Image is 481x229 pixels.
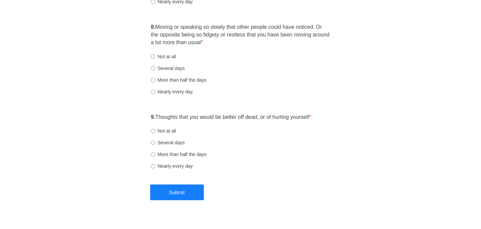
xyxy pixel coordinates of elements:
[151,23,330,47] label: Moving or speaking so slowly that other people could have noticed. Or the opposite being so fidge...
[151,141,155,145] input: Several days
[151,139,185,146] label: Several days
[150,184,204,200] button: Submit
[151,129,155,133] input: Not at all
[151,53,176,60] label: Not at all
[151,164,155,168] input: Nearly every day
[151,66,155,71] input: Several days
[151,88,193,95] label: Nearly every day
[151,152,155,157] input: More than half the days
[151,77,206,83] label: More than half the days
[151,128,176,134] label: Not at all
[151,151,206,158] label: More than half the days
[151,78,155,82] input: More than half the days
[151,163,193,169] label: Nearly every day
[151,90,155,94] input: Nearly every day
[151,113,311,121] label: Thoughts that you would be better off dead, or of hurting yourself
[151,114,155,120] strong: 9.
[151,24,155,30] strong: 8.
[151,65,185,72] label: Several days
[151,55,155,59] input: Not at all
